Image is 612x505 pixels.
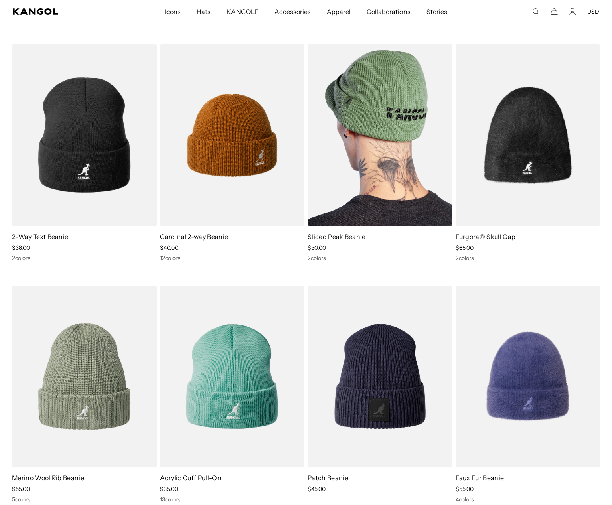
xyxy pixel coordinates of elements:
[12,485,30,493] span: $55.00
[13,8,109,15] a: Kangol
[587,8,599,15] button: USD
[456,44,600,226] img: Furgora® Skull Cap
[12,244,30,251] span: $38.00
[456,286,600,467] img: Faux Fur Beanie
[160,44,305,226] img: Cardinal 2-way Beanie
[12,44,157,226] img: 2-Way Text Beanie
[160,254,305,262] div: 12 colors
[160,233,229,241] a: Cardinal 2-way Beanie
[456,233,516,241] a: Furgora® Skull Cap
[308,233,366,241] a: Sliced Peak Beanie
[12,233,68,241] a: 2-Way Text Beanie
[12,254,157,262] div: 2 colors
[308,244,326,251] span: $50.00
[456,485,474,493] span: $55.00
[308,254,452,262] div: 2 colors
[456,244,474,251] span: $65.00
[308,485,326,493] span: $45.00
[308,474,348,482] a: Patch Beanie
[308,286,452,467] img: Patch Beanie
[456,474,504,482] a: Faux Fur Beanie
[12,496,157,503] div: 5 colors
[308,44,452,226] img: Sliced Peak Beanie
[12,286,157,467] img: Merino Wool Rib Beanie
[160,474,221,482] a: Acrylic Cuff Pull-On
[551,8,558,15] button: Cart
[12,474,84,482] a: Merino Wool Rib Beanie
[532,8,539,15] summary: Search here
[456,254,600,262] div: 2 colors
[569,8,576,15] a: Account
[160,286,305,467] img: Acrylic Cuff Pull-On
[160,485,178,493] span: $35.00
[456,496,600,503] div: 4 colors
[160,496,305,503] div: 13 colors
[160,244,178,251] span: $40.00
